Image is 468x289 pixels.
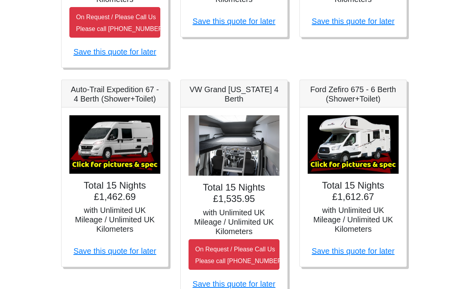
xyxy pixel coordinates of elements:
[308,85,399,104] h5: Ford Zefiro 675 - 6 Berth (Shower+Toilet)
[189,208,279,236] h5: with Unlimited UK Mileage / Unlimited UK Kilometers
[312,17,394,26] a: Save this quote for later
[308,180,399,203] h4: Total 15 Nights £1,612.67
[189,85,279,104] h5: VW Grand [US_STATE] 4 Berth
[69,116,160,174] img: Auto-Trail Expedition 67 - 4 Berth (Shower+Toilet)
[308,206,399,234] h5: with Unlimited UK Mileage / Unlimited UK Kilometers
[73,48,156,56] a: Save this quote for later
[195,246,284,265] small: On Request / Please Call Us Please call [PHONE_NUMBER]
[69,180,160,203] h4: Total 15 Nights £1,462.69
[69,206,160,234] h5: with Unlimited UK Mileage / Unlimited UK Kilometers
[312,247,394,256] a: Save this quote for later
[192,17,275,26] a: Save this quote for later
[69,7,160,38] button: On Request / Please Call UsPlease call [PHONE_NUMBER]
[73,247,156,256] a: Save this quote for later
[76,14,165,33] small: On Request / Please Call Us Please call [PHONE_NUMBER]
[189,182,279,205] h4: Total 15 Nights £1,535.95
[308,116,399,174] img: Ford Zefiro 675 - 6 Berth (Shower+Toilet)
[189,240,279,270] button: On Request / Please Call UsPlease call [PHONE_NUMBER]
[192,280,275,289] a: Save this quote for later
[69,85,160,104] h5: Auto-Trail Expedition 67 - 4 Berth (Shower+Toilet)
[189,116,279,176] img: VW Grand California 4 Berth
